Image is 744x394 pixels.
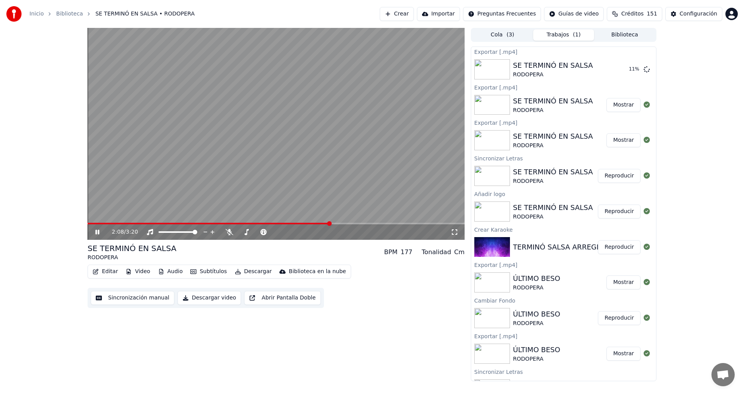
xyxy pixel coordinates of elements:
[629,66,641,72] div: 11 %
[29,10,44,18] a: Inicio
[112,228,124,236] span: 2:08
[594,29,655,41] button: Biblioteca
[711,363,735,386] a: Open chat
[513,167,593,177] div: SE TERMINÓ EN SALSA
[606,133,641,147] button: Mostrar
[187,266,230,277] button: Subtítulos
[88,254,176,262] div: RODOPERA
[155,266,186,277] button: Audio
[289,268,346,275] div: Biblioteca en la nube
[401,248,413,257] div: 177
[471,83,656,92] div: Exportar [.mp4]
[513,142,593,150] div: RODOPERA
[513,71,593,79] div: RODOPERA
[471,367,656,376] div: Sincronizar Letras
[56,10,83,18] a: Biblioteca
[471,225,656,234] div: Crear Karaoke
[680,10,717,18] div: Configuración
[471,260,656,269] div: Exportar [.mp4]
[665,7,722,21] button: Configuración
[513,355,560,363] div: RODOPERA
[513,96,593,107] div: SE TERMINÓ EN SALSA
[471,153,656,163] div: Sincronizar Letras
[513,131,593,142] div: SE TERMINÓ EN SALSA
[472,29,533,41] button: Cola
[598,169,641,183] button: Reproducir
[607,7,662,21] button: Créditos151
[29,10,195,18] nav: breadcrumb
[112,228,131,236] div: /
[471,189,656,198] div: Añadir logo
[513,202,593,213] div: SE TERMINÓ EN SALSA
[513,320,560,327] div: RODOPERA
[384,248,397,257] div: BPM
[513,177,593,185] div: RODOPERA
[463,7,541,21] button: Preguntas Frecuentes
[380,7,414,21] button: Crear
[6,6,22,22] img: youka
[417,7,460,21] button: Importar
[244,291,320,305] button: Abrir Pantalla Doble
[422,248,451,257] div: Tonalidad
[91,291,174,305] button: Sincronización manual
[471,47,656,56] div: Exportar [.mp4]
[90,266,121,277] button: Editar
[513,284,560,292] div: RODOPERA
[598,311,641,325] button: Reproducir
[647,10,657,18] span: 151
[606,275,641,289] button: Mostrar
[513,60,593,71] div: SE TERMINÓ EN SALSA
[573,31,581,39] span: ( 1 )
[606,347,641,361] button: Mostrar
[598,205,641,219] button: Reproducir
[471,331,656,341] div: Exportar [.mp4]
[471,296,656,305] div: Cambiar Fondo
[544,7,604,21] button: Guías de video
[533,29,594,41] button: Trabajos
[606,98,641,112] button: Mostrar
[506,31,514,39] span: ( 3 )
[513,242,644,253] div: TERMINÓ SALSA ARREGLADA 1 FINAL
[513,380,560,391] div: ÚLTIMO BESO
[598,240,641,254] button: Reproducir
[95,10,195,18] span: SE TERMINÓ EN SALSA • RODOPERA
[513,344,560,355] div: ÚLTIMO BESO
[513,273,560,284] div: ÚLTIMO BESO
[122,266,153,277] button: Video
[454,248,465,257] div: Cm
[513,213,593,221] div: RODOPERA
[177,291,241,305] button: Descargar video
[126,228,138,236] span: 3:20
[513,107,593,114] div: RODOPERA
[513,309,560,320] div: ÚLTIMO BESO
[232,266,275,277] button: Descargar
[621,10,644,18] span: Créditos
[471,118,656,127] div: Exportar [.mp4]
[88,243,176,254] div: SE TERMINÓ EN SALSA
